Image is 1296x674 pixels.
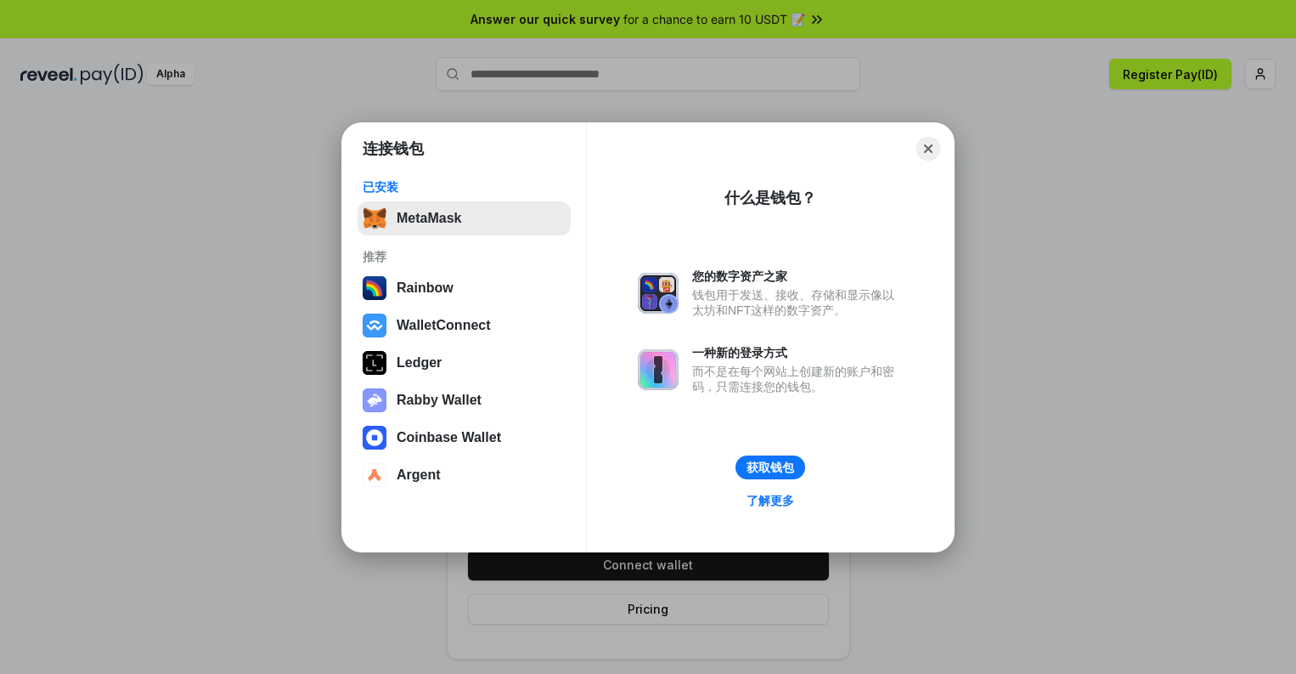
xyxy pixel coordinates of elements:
div: 推荐 [363,249,566,264]
button: Argent [358,458,571,492]
div: MetaMask [397,211,461,226]
button: Coinbase Wallet [358,421,571,455]
img: svg+xml,%3Csvg%20xmlns%3D%22http%3A%2F%2Fwww.w3.org%2F2000%2Fsvg%22%20fill%3D%22none%22%20viewBox... [363,388,386,412]
div: 已安装 [363,179,566,195]
img: svg+xml,%3Csvg%20width%3D%2228%22%20height%3D%2228%22%20viewBox%3D%220%200%2028%2028%22%20fill%3D... [363,463,386,487]
button: Close [916,137,940,161]
img: svg+xml,%3Csvg%20xmlns%3D%22http%3A%2F%2Fwww.w3.org%2F2000%2Fsvg%22%20fill%3D%22none%22%20viewBox... [638,273,679,314]
div: 了解更多 [747,493,794,508]
button: MetaMask [358,201,571,235]
button: Ledger [358,346,571,380]
img: svg+xml,%3Csvg%20width%3D%22120%22%20height%3D%22120%22%20viewBox%3D%220%200%20120%20120%22%20fil... [363,276,386,300]
button: 获取钱包 [735,456,805,479]
a: 了解更多 [736,490,804,512]
img: svg+xml,%3Csvg%20fill%3D%22none%22%20height%3D%2233%22%20viewBox%3D%220%200%2035%2033%22%20width%... [363,207,386,230]
div: 而不是在每个网站上创建新的账户和密码，只需连接您的钱包。 [692,364,903,394]
img: svg+xml,%3Csvg%20xmlns%3D%22http%3A%2F%2Fwww.w3.org%2F2000%2Fsvg%22%20width%3D%2228%22%20height%3... [363,351,386,375]
div: WalletConnect [397,318,491,333]
div: 什么是钱包？ [724,188,816,208]
div: 您的数字资产之家 [692,269,903,284]
div: Argent [397,467,441,483]
div: Ledger [397,355,442,371]
div: Rabby Wallet [397,393,482,408]
img: svg+xml,%3Csvg%20xmlns%3D%22http%3A%2F%2Fwww.w3.org%2F2000%2Fsvg%22%20fill%3D%22none%22%20viewBox... [638,349,679,390]
h1: 连接钱包 [363,139,424,159]
img: svg+xml,%3Csvg%20width%3D%2228%22%20height%3D%2228%22%20viewBox%3D%220%200%2028%2028%22%20fill%3D... [363,314,386,337]
div: 获取钱包 [747,460,794,475]
div: 钱包用于发送、接收、存储和显示像以太坊和NFT这样的数字资产。 [692,287,903,318]
div: Rainbow [397,280,454,296]
div: 一种新的登录方式 [692,345,903,360]
img: svg+xml,%3Csvg%20width%3D%2228%22%20height%3D%2228%22%20viewBox%3D%220%200%2028%2028%22%20fill%3D... [363,426,386,450]
button: Rabby Wallet [358,383,571,417]
button: Rainbow [358,271,571,305]
button: WalletConnect [358,309,571,343]
div: Coinbase Wallet [397,430,501,445]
